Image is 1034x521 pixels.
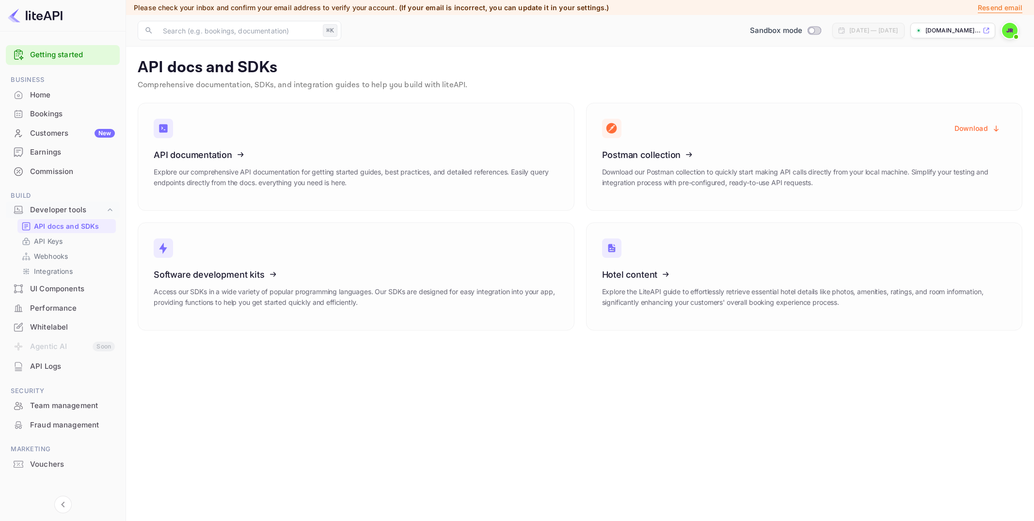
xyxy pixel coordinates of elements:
[154,150,558,160] h3: API documentation
[6,143,120,161] a: Earnings
[34,251,68,261] p: Webhooks
[925,26,981,35] p: [DOMAIN_NAME]...
[949,119,1006,138] button: Download
[54,496,72,513] button: Collapse navigation
[399,3,609,12] span: (If your email is incorrect, you can update it in your settings.)
[6,318,120,337] div: Whitelabel
[30,284,115,295] div: UI Components
[21,266,112,276] a: Integrations
[157,21,319,40] input: Search (e.g. bookings, documentation)
[6,162,120,181] div: Commission
[138,222,574,331] a: Software development kitsAccess our SDKs in a wide variety of popular programming languages. Our ...
[154,286,558,308] p: Access our SDKs in a wide variety of popular programming languages. Our SDKs are designed for eas...
[30,361,115,372] div: API Logs
[6,416,120,434] a: Fraud management
[34,266,73,276] p: Integrations
[138,58,1022,78] p: API docs and SDKs
[154,269,558,280] h3: Software development kits
[6,162,120,180] a: Commission
[21,251,112,261] a: Webhooks
[6,190,120,201] span: Build
[6,318,120,336] a: Whitelabel
[6,299,120,318] div: Performance
[95,129,115,138] div: New
[6,280,120,298] a: UI Components
[6,45,120,65] div: Getting started
[30,205,105,216] div: Developer tools
[34,221,99,231] p: API docs and SDKs
[602,286,1007,308] p: Explore the LiteAPI guide to effortlessly retrieve essential hotel details like photos, amenities...
[154,167,558,188] p: Explore our comprehensive API documentation for getting started guides, best practices, and detai...
[17,219,116,233] div: API docs and SDKs
[30,400,115,411] div: Team management
[34,236,63,246] p: API Keys
[17,264,116,278] div: Integrations
[30,128,115,139] div: Customers
[6,455,120,474] div: Vouchers
[30,49,115,61] a: Getting started
[30,109,115,120] div: Bookings
[586,222,1023,331] a: Hotel contentExplore the LiteAPI guide to effortlessly retrieve essential hotel details like phot...
[849,26,898,35] div: [DATE] — [DATE]
[6,386,120,396] span: Security
[134,3,397,12] span: Please check your inbox and confirm your email address to verify your account.
[6,357,120,375] a: API Logs
[6,124,120,143] div: CustomersNew
[6,396,120,415] div: Team management
[30,90,115,101] div: Home
[17,249,116,263] div: Webhooks
[6,86,120,104] a: Home
[6,299,120,317] a: Performance
[6,357,120,376] div: API Logs
[21,236,112,246] a: API Keys
[6,75,120,85] span: Business
[6,202,120,219] div: Developer tools
[1002,23,1018,38] img: John Richards
[30,147,115,158] div: Earnings
[6,280,120,299] div: UI Components
[978,2,1022,13] p: Resend email
[602,269,1007,280] h3: Hotel content
[602,150,1007,160] h3: Postman collection
[6,105,120,123] a: Bookings
[750,25,803,36] span: Sandbox mode
[30,322,115,333] div: Whitelabel
[8,8,63,23] img: LiteAPI logo
[6,143,120,162] div: Earnings
[746,25,825,36] div: Switch to Production mode
[17,234,116,248] div: API Keys
[21,221,112,231] a: API docs and SDKs
[138,103,574,211] a: API documentationExplore our comprehensive API documentation for getting started guides, best pra...
[6,455,120,473] a: Vouchers
[30,166,115,177] div: Commission
[138,79,1022,91] p: Comprehensive documentation, SDKs, and integration guides to help you build with liteAPI.
[6,86,120,105] div: Home
[6,444,120,455] span: Marketing
[6,124,120,142] a: CustomersNew
[30,420,115,431] div: Fraud management
[30,303,115,314] div: Performance
[602,167,1007,188] p: Download our Postman collection to quickly start making API calls directly from your local machin...
[30,459,115,470] div: Vouchers
[6,396,120,414] a: Team management
[6,416,120,435] div: Fraud management
[6,105,120,124] div: Bookings
[323,24,337,37] div: ⌘K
